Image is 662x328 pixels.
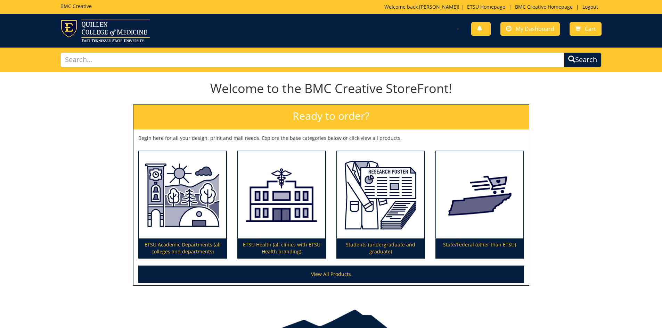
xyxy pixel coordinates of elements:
p: ETSU Academic Departments (all colleges and departments) [139,238,226,258]
img: ETSU Academic Departments (all colleges and departments) [139,151,226,239]
p: ETSU Health (all clinics with ETSU Health branding) [238,238,325,258]
span: My Dashboard [516,25,554,33]
a: ETSU Health (all clinics with ETSU Health branding) [238,151,325,258]
p: Students (undergraduate and graduate) [337,238,424,258]
input: Search... [60,52,564,67]
a: Logout [579,3,602,10]
img: Students (undergraduate and graduate) [337,151,424,239]
h1: Welcome to the BMC Creative StoreFront! [133,82,529,95]
h5: BMC Creative [60,3,92,9]
a: BMC Creative Homepage [512,3,576,10]
p: Begin here for all your design, print and mail needs. Explore the base categories below or click ... [138,135,524,142]
button: Search [564,52,602,67]
img: State/Federal (other than ETSU) [436,151,523,239]
p: Welcome back, ! | | | [384,3,602,10]
a: State/Federal (other than ETSU) [436,151,523,258]
a: My Dashboard [500,22,560,36]
a: View All Products [138,266,524,283]
img: ETSU Health (all clinics with ETSU Health branding) [238,151,325,239]
span: Cart [585,25,596,33]
a: ETSU Academic Departments (all colleges and departments) [139,151,226,258]
a: Students (undergraduate and graduate) [337,151,424,258]
p: State/Federal (other than ETSU) [436,238,523,258]
a: ETSU Homepage [464,3,509,10]
a: [PERSON_NAME] [419,3,458,10]
h2: Ready to order? [133,105,529,129]
a: Cart [570,22,602,36]
img: ETSU logo [60,19,150,42]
